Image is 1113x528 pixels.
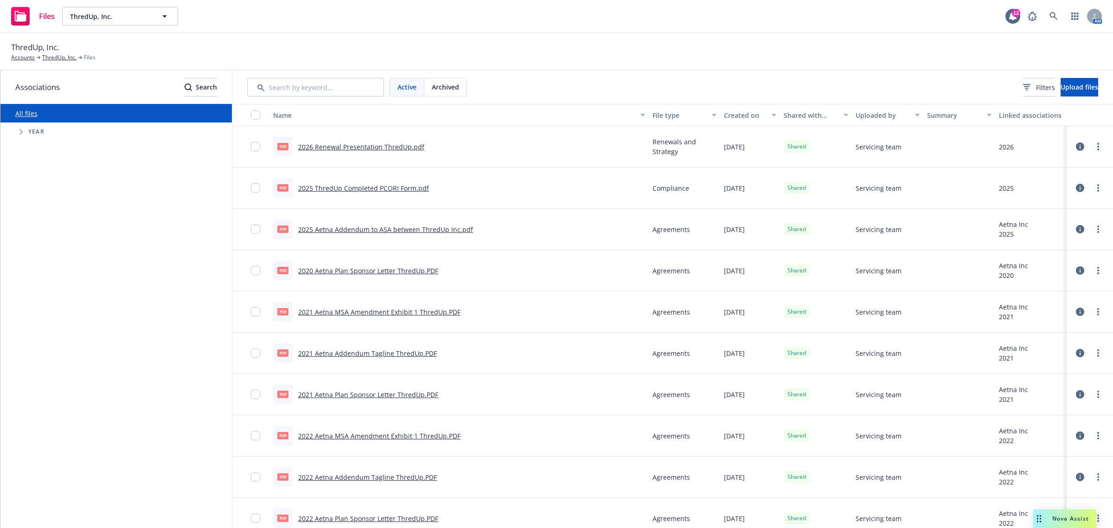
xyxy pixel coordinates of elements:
[1093,306,1104,317] a: more
[999,477,1028,487] div: 2022
[277,143,288,150] span: pdf
[856,514,902,523] span: Servicing team
[247,78,384,97] input: Search by keyword...
[1093,348,1104,359] a: more
[277,225,288,232] span: pdf
[999,302,1028,312] div: Aetna Inc
[652,514,690,523] span: Agreements
[298,184,429,193] a: 2025 ThredUp Completed PCORI Form.pdf
[11,53,35,62] a: Accounts
[28,129,45,135] span: Year
[269,104,649,126] button: Name
[652,348,690,358] span: Agreements
[432,82,459,92] span: Archived
[652,431,690,441] span: Agreements
[787,308,806,316] span: Shared
[652,390,690,399] span: Agreements
[1012,9,1020,17] div: 12
[1093,224,1104,235] a: more
[999,343,1028,353] div: Aetna Inc
[856,110,910,120] div: Uploaded by
[298,514,438,523] a: 2022 Aetna Plan Sponsor Letter ThredUp.PDF
[1033,509,1096,528] button: Nova Assist
[649,104,721,126] button: File type
[298,225,473,234] a: 2025 Aetna Addendum to ASA between ThredUp Inc.pdf
[787,473,806,481] span: Shared
[1093,265,1104,276] a: more
[1093,182,1104,193] a: more
[251,390,260,399] input: Toggle Row Selected
[185,78,217,96] div: Search
[724,307,745,317] span: [DATE]
[298,266,438,275] a: 2020 Aetna Plan Sponsor Letter ThredUp.PDF
[251,142,260,151] input: Toggle Row Selected
[724,266,745,276] span: [DATE]
[999,518,1028,528] div: 2022
[298,473,437,482] a: 2022 Aetna Addendum Tagline ThredUp.PDF
[42,53,77,62] a: ThredUp, Inc.
[1036,83,1055,92] span: Filters
[652,225,690,234] span: Agreements
[1052,515,1089,522] span: Nova Assist
[724,390,745,399] span: [DATE]
[724,472,745,482] span: [DATE]
[251,431,260,440] input: Toggle Row Selected
[787,142,806,151] span: Shared
[652,110,707,120] div: File type
[298,390,438,399] a: 2021 Aetna Plan Sponsor Letter ThredUp.PDF
[787,184,806,192] span: Shared
[999,426,1028,436] div: Aetna Inc
[277,391,288,398] span: PDF
[995,104,1067,126] button: Linked associations
[277,349,288,356] span: PDF
[1066,7,1084,26] a: Switch app
[999,509,1028,518] div: Aetna Inc
[185,78,217,97] button: SearchSearch
[298,431,461,440] a: 2022 Aetna MSA Amendment Exhibit 1 ThredUp.PDF
[724,225,745,234] span: [DATE]
[856,348,902,358] span: Servicing team
[652,137,717,156] span: Renewals and Strategy
[1044,7,1063,26] a: Search
[1061,83,1098,91] span: Upload files
[999,219,1028,229] div: Aetna Inc
[251,472,260,482] input: Toggle Row Selected
[999,183,1014,193] div: 2025
[999,353,1028,363] div: 2021
[999,394,1028,404] div: 2021
[62,7,178,26] button: ThredUp, Inc.
[1093,389,1104,400] a: more
[251,110,260,120] input: Select all
[1093,513,1104,524] a: more
[1023,83,1055,92] span: Filters
[298,308,461,316] a: 2021 Aetna MSA Amendment Exhibit 1 ThredUp.PDF
[999,261,1028,270] div: Aetna Inc
[251,348,260,358] input: Toggle Row Selected
[15,81,60,93] span: Associations
[251,307,260,316] input: Toggle Row Selected
[39,13,55,20] span: Files
[277,473,288,480] span: PDF
[724,348,745,358] span: [DATE]
[787,390,806,399] span: Shared
[277,308,288,315] span: PDF
[856,390,902,399] span: Servicing team
[856,225,902,234] span: Servicing team
[1061,78,1098,97] button: Upload files
[787,431,806,440] span: Shared
[652,183,689,193] span: Compliance
[787,266,806,275] span: Shared
[780,104,852,126] button: Shared with client
[277,515,288,522] span: PDF
[1033,509,1045,528] div: Drag to move
[397,82,416,92] span: Active
[277,267,288,274] span: PDF
[273,110,635,120] div: Name
[185,84,192,91] svg: Search
[999,467,1028,477] div: Aetna Inc
[1093,471,1104,483] a: more
[298,142,424,151] a: 2026 Renewal Presentation ThredUp.pdf
[724,142,745,152] span: [DATE]
[999,436,1028,445] div: 2022
[84,53,96,62] span: Files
